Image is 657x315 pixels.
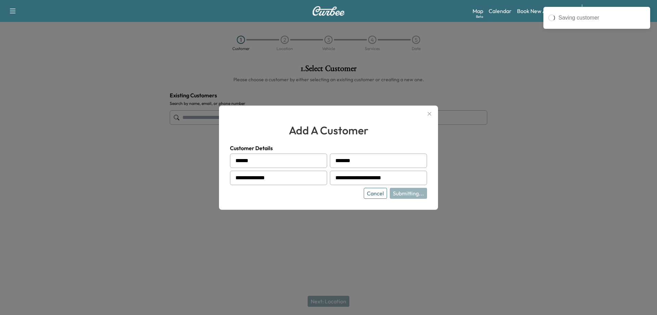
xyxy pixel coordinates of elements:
[489,7,512,15] a: Calendar
[230,144,427,152] h4: Customer Details
[230,122,427,138] h2: add a customer
[558,14,645,22] div: Saving customer
[364,188,387,199] button: Cancel
[312,6,345,16] img: Curbee Logo
[517,7,575,15] a: Book New Appointment
[473,7,483,15] a: MapBeta
[476,14,483,19] div: Beta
